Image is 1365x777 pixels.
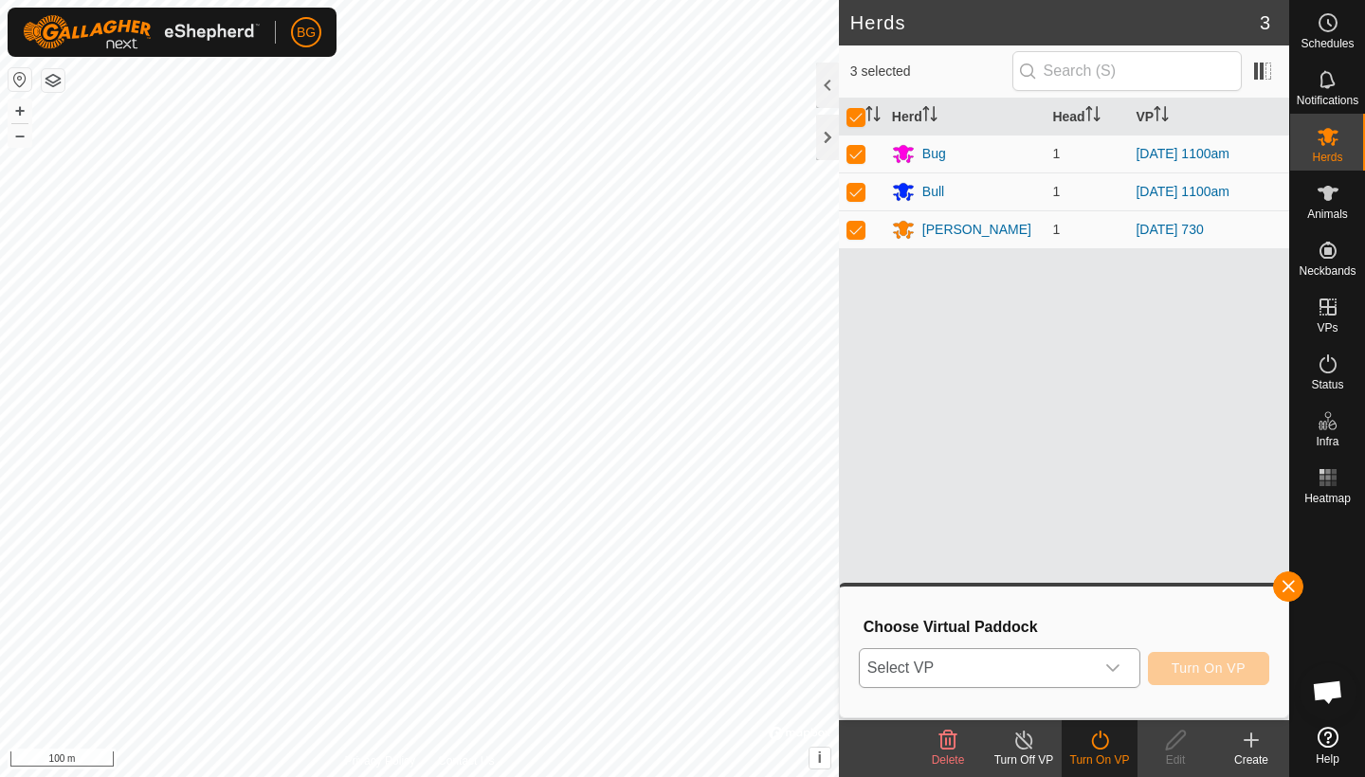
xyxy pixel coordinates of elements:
[1290,719,1365,772] a: Help
[297,23,316,43] span: BG
[1094,649,1132,687] div: dropdown trigger
[922,144,946,164] div: Bug
[1300,663,1356,720] div: Open chat
[1213,751,1289,768] div: Create
[850,62,1012,81] span: 3 selected
[1045,99,1128,136] th: Head
[1301,38,1354,49] span: Schedules
[1136,222,1203,237] a: [DATE] 730
[922,109,937,124] p-sorticon: Activate to sort
[1085,109,1101,124] p-sorticon: Activate to sort
[810,748,830,768] button: i
[1128,99,1289,136] th: VP
[922,220,1031,240] div: [PERSON_NAME]
[1172,660,1246,676] span: Turn On VP
[1136,184,1229,199] a: [DATE] 1100am
[42,69,64,92] button: Map Layers
[986,751,1062,768] div: Turn Off VP
[1136,146,1229,161] a: [DATE] 1100am
[1311,379,1343,390] span: Status
[9,68,31,91] button: Reset Map
[9,99,31,122] button: +
[1154,109,1169,124] p-sorticon: Activate to sort
[1062,751,1137,768] div: Turn On VP
[818,750,822,766] span: i
[1052,146,1060,161] span: 1
[1052,184,1060,199] span: 1
[23,15,260,49] img: Gallagher Logo
[865,109,881,124] p-sorticon: Activate to sort
[1299,265,1356,277] span: Neckbands
[860,649,1094,687] span: Select VP
[1312,152,1342,163] span: Herds
[1297,95,1358,106] span: Notifications
[864,618,1269,636] h3: Choose Virtual Paddock
[1307,208,1348,220] span: Animals
[1260,9,1270,37] span: 3
[884,99,1046,136] th: Herd
[1304,493,1351,504] span: Heatmap
[1317,322,1338,334] span: VPs
[1052,222,1060,237] span: 1
[850,11,1260,34] h2: Herds
[922,182,944,202] div: Bull
[1137,751,1213,768] div: Edit
[344,752,415,769] a: Privacy Policy
[1012,51,1242,91] input: Search (S)
[9,124,31,147] button: –
[1316,753,1339,765] span: Help
[1316,436,1338,447] span: Infra
[932,753,965,767] span: Delete
[1148,652,1269,685] button: Turn On VP
[438,752,494,769] a: Contact Us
